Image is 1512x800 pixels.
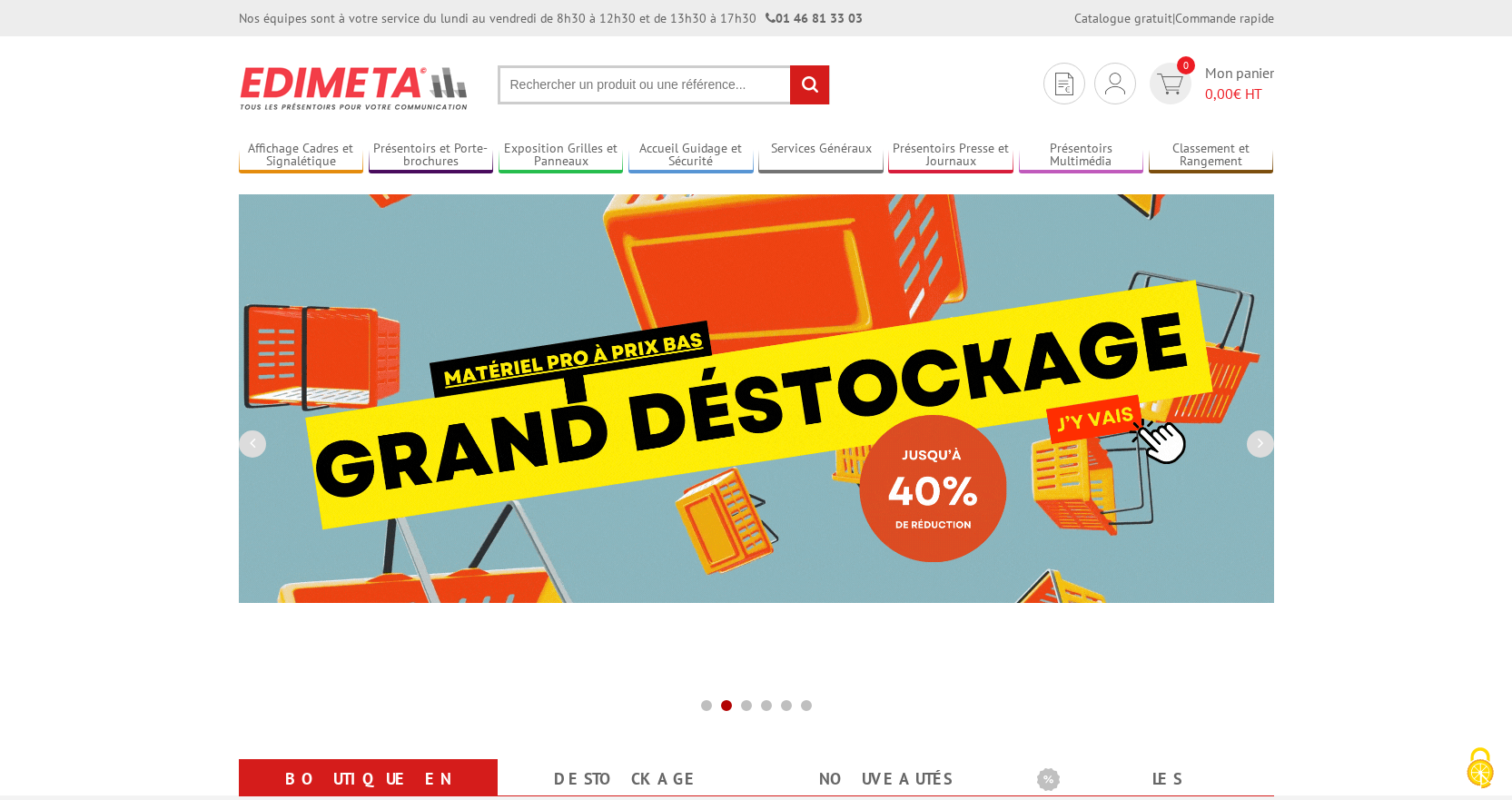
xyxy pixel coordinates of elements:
a: devis rapide 0 Mon panier 0,00€ HT [1145,63,1274,104]
a: Exposition Grilles et Panneaux [499,141,624,171]
img: Cookies (fenêtre modale) [1458,746,1503,791]
a: Catalogue gratuit [1074,10,1172,26]
div: Nos équipes sont à votre service du lundi au vendredi de 8h30 à 12h30 et de 13h30 à 17h30 [239,9,863,27]
a: Accueil Guidage et Sécurité [628,141,754,171]
a: nouveautés [778,763,993,795]
a: Commande rapide [1175,10,1274,26]
button: Cookies (fenêtre modale) [1448,738,1512,800]
div: | [1074,9,1274,27]
b: Les promotions [1037,763,1264,799]
img: Présentoir, panneau, stand - Edimeta - PLV, affichage, mobilier bureau, entreprise [239,54,470,122]
a: Présentoirs Multimédia [1019,141,1144,171]
img: devis rapide [1055,73,1073,95]
a: Présentoirs et Porte-brochures [369,141,494,171]
a: Présentoirs Presse et Journaux [888,141,1013,171]
img: devis rapide [1105,73,1125,94]
input: Rechercher un produit ou une référence... [498,65,830,104]
input: rechercher [790,65,829,104]
a: Classement et Rangement [1149,141,1274,171]
span: € HT [1205,84,1274,104]
strong: 01 46 81 33 03 [766,10,863,26]
span: 0 [1177,56,1195,74]
img: devis rapide [1157,74,1183,94]
span: Mon panier [1205,63,1274,104]
a: Affichage Cadres et Signalétique [239,141,364,171]
a: Destockage [519,763,735,795]
span: 0,00 [1205,84,1233,103]
a: Services Généraux [758,141,884,171]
